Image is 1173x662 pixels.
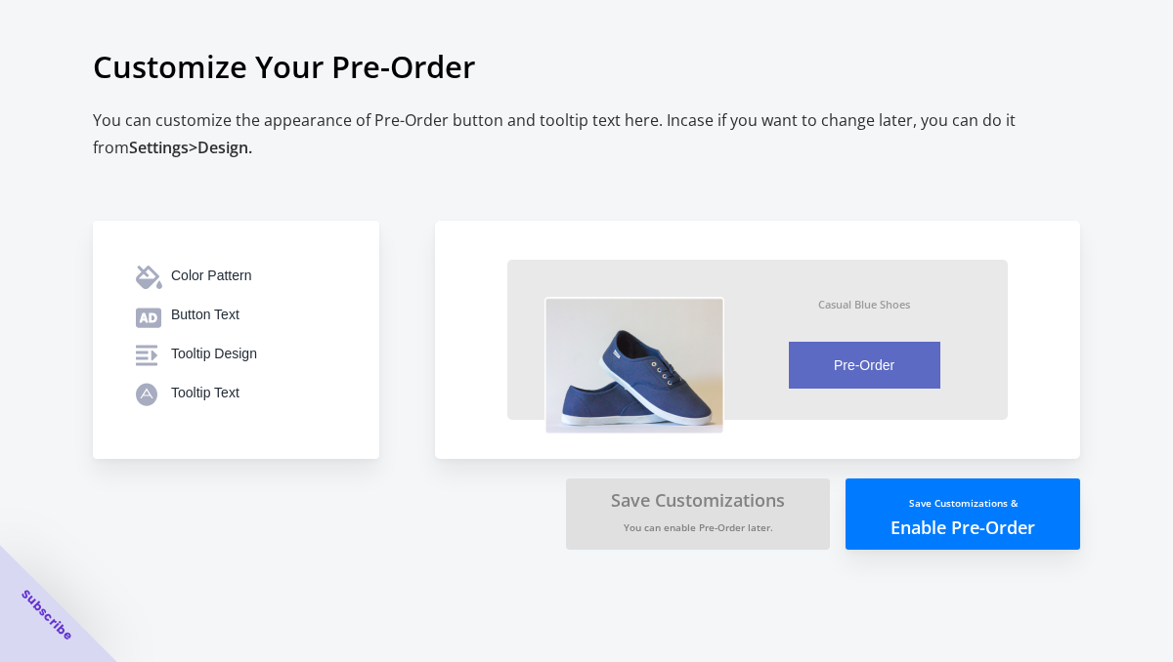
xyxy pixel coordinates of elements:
[846,478,1080,550] button: Save Customizations &Enable Pre-Order
[129,137,252,158] span: Settings > Design.
[789,342,940,389] button: Pre-Order
[544,297,724,434] img: vzX7clC.png
[120,295,352,334] button: Button Text
[566,478,830,550] button: Save CustomizationsYou can enable Pre-Order later.
[818,297,910,311] div: Casual Blue Shoes
[93,26,1080,106] h1: Customize Your Pre-Order
[624,520,773,534] small: You can enable Pre-Order later.
[909,496,1018,510] small: Save Customizations &
[171,266,336,285] div: Color Pattern
[120,334,352,373] button: Tooltip Design
[93,106,1080,162] h2: You can customize the appearance of Pre-Order button and tooltip text here. Incase if you want to...
[120,373,352,412] button: Tooltip Text
[171,344,336,363] div: Tooltip Design
[18,586,76,644] span: Subscribe
[171,383,336,402] div: Tooltip Text
[171,305,336,324] div: Button Text
[120,256,352,295] button: Color Pattern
